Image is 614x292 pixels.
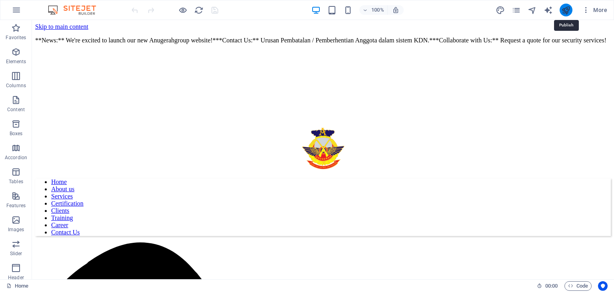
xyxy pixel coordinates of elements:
[6,58,26,65] p: Elements
[551,283,552,289] span: :
[371,5,384,15] h6: 100%
[10,130,23,137] p: Boxes
[564,281,592,291] button: Code
[194,5,203,15] button: reload
[9,178,23,185] p: Tables
[194,6,203,15] i: Reload page
[528,5,537,15] button: navigator
[598,281,608,291] button: Usercentrics
[178,5,187,15] button: Click here to leave preview mode and continue editing
[528,6,537,15] i: Navigator
[6,202,26,209] p: Features
[496,5,505,15] button: design
[579,4,610,16] button: More
[3,3,56,10] a: Skip to main content
[582,6,607,14] span: More
[5,154,27,161] p: Accordion
[10,250,22,257] p: Slider
[545,281,558,291] span: 00 00
[8,274,24,281] p: Header
[46,5,106,15] img: Editor Logo
[392,6,399,14] i: On resize automatically adjust zoom level to fit chosen device.
[512,5,521,15] button: pages
[544,5,553,15] button: text_generator
[7,106,25,113] p: Content
[496,6,505,15] i: Design (Ctrl+Alt+Y)
[359,5,388,15] button: 100%
[6,34,26,41] p: Favorites
[537,281,558,291] h6: Session time
[8,226,24,233] p: Images
[568,281,588,291] span: Code
[560,4,572,16] button: publish
[6,82,26,89] p: Columns
[6,281,28,291] a: Click to cancel selection. Double-click to open Pages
